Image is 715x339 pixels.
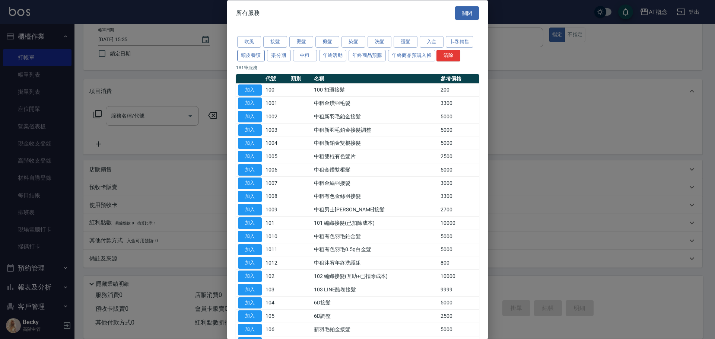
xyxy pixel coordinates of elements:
td: 中租雙棍有色髮片 [312,150,439,163]
td: 10000 [439,216,479,230]
button: 頭皮養護 [237,49,265,61]
td: 中租金鑽雙棍髮 [312,163,439,176]
td: 1002 [264,110,289,123]
button: 加入 [238,151,262,162]
td: 3300 [439,190,479,203]
td: 101 [264,216,289,230]
td: 新羽毛鉑金接髮 [312,323,439,336]
button: 加入 [238,324,262,335]
td: 100 扣環接髮 [312,83,439,97]
button: 加入 [238,244,262,255]
td: 102 編織接髮(互助+已扣除成本) [312,269,439,283]
td: 1012 [264,256,289,269]
button: 加入 [238,97,262,109]
button: 加入 [238,284,262,295]
button: 接髮 [263,36,287,48]
td: 1004 [264,137,289,150]
button: 加入 [238,230,262,242]
button: 染髮 [341,36,365,48]
td: 1009 [264,203,289,216]
td: 5000 [439,123,479,137]
td: 1008 [264,190,289,203]
button: 加入 [238,191,262,202]
td: 102 [264,269,289,283]
button: 清除 [436,49,460,61]
button: 加入 [238,84,262,96]
button: 剪髮 [315,36,339,48]
td: 2500 [439,150,479,163]
td: 106 [264,323,289,336]
th: 類別 [289,74,312,83]
td: 中租新羽毛鉑金接髮 [312,110,439,123]
button: 年終商品預購入帳 [388,49,435,61]
td: 5000 [439,296,479,310]
button: 加入 [238,271,262,282]
p: 181 筆服務 [236,64,479,71]
td: 1005 [264,150,289,163]
td: 1010 [264,230,289,243]
td: 6D調整 [312,309,439,323]
button: 加入 [238,297,262,308]
td: 中租新羽毛鉑金接髮調整 [312,123,439,137]
button: 護髮 [394,36,417,48]
td: 100 [264,83,289,97]
button: 中租 [293,49,317,61]
th: 名稱 [312,74,439,83]
td: 5000 [439,137,479,150]
button: 加入 [238,257,262,269]
td: 800 [439,256,479,269]
td: 5000 [439,110,479,123]
button: 加入 [238,177,262,189]
td: 中租有色金絲羽接髮 [312,190,439,203]
th: 參考價格 [439,74,479,83]
th: 代號 [264,74,289,83]
button: 卡卷銷售 [446,36,473,48]
td: 中租沐宥年終洗護組 [312,256,439,269]
td: 2500 [439,309,479,323]
td: 1003 [264,123,289,137]
td: 1011 [264,243,289,256]
button: 加入 [238,137,262,149]
td: 105 [264,309,289,323]
span: 所有服務 [236,9,260,16]
button: 關閉 [455,6,479,20]
td: 9999 [439,283,479,296]
button: 入金 [420,36,444,48]
td: 10000 [439,269,479,283]
td: 3000 [439,176,479,190]
td: 2700 [439,203,479,216]
td: 101 編織接髮(已扣除成本) [312,216,439,230]
td: 5000 [439,243,479,256]
td: 1001 [264,96,289,110]
td: 1006 [264,163,289,176]
td: 中租金鑽羽毛髮 [312,96,439,110]
button: 樂分期 [267,49,291,61]
td: 3300 [439,96,479,110]
button: 年終商品預購 [349,49,386,61]
button: 燙髮 [289,36,313,48]
td: 5000 [439,323,479,336]
td: 104 [264,296,289,310]
button: 吹風 [237,36,261,48]
td: 中租金絲羽接髮 [312,176,439,190]
td: 6D接髮 [312,296,439,310]
button: 加入 [238,217,262,229]
td: 200 [439,83,479,97]
td: 中租男士[PERSON_NAME]接髮 [312,203,439,216]
button: 加入 [238,111,262,122]
button: 加入 [238,204,262,215]
td: 1007 [264,176,289,190]
button: 加入 [238,310,262,322]
button: 洗髮 [368,36,391,48]
td: 5000 [439,230,479,243]
td: 103 LINE酷卷接髮 [312,283,439,296]
button: 加入 [238,164,262,176]
td: 中租有色羽毛0.5g白金髮 [312,243,439,256]
td: 5000 [439,163,479,176]
td: 103 [264,283,289,296]
button: 年終活動 [319,49,347,61]
td: 中租有色羽毛鉑金髮 [312,230,439,243]
button: 加入 [238,124,262,135]
td: 中租新鉑金雙棍接髮 [312,137,439,150]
